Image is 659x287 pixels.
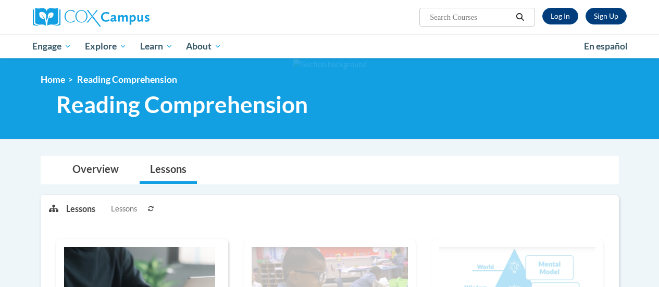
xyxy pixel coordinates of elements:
[179,34,228,58] a: About
[66,203,95,215] p: Lessons
[77,74,177,85] span: Reading Comprehension
[512,11,528,23] button: Search
[140,156,197,184] a: Lessons
[293,59,367,70] img: Section background
[25,34,635,58] div: Main menu
[41,74,65,85] a: Home
[85,40,127,53] span: Explore
[62,156,129,184] a: Overview
[577,35,635,57] a: En español
[542,8,578,24] a: Log In
[33,8,220,27] a: Cox Campus
[429,11,512,23] input: Search Courses
[33,8,150,27] img: Cox Campus
[32,40,71,53] span: Engage
[26,34,79,58] a: Engage
[133,34,180,58] a: Learn
[586,8,627,24] a: Register
[78,34,133,58] a: Explore
[111,203,137,215] span: Lessons
[186,40,221,53] span: About
[56,91,308,118] span: Reading Comprehension
[140,40,173,53] span: Learn
[584,41,628,52] span: En español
